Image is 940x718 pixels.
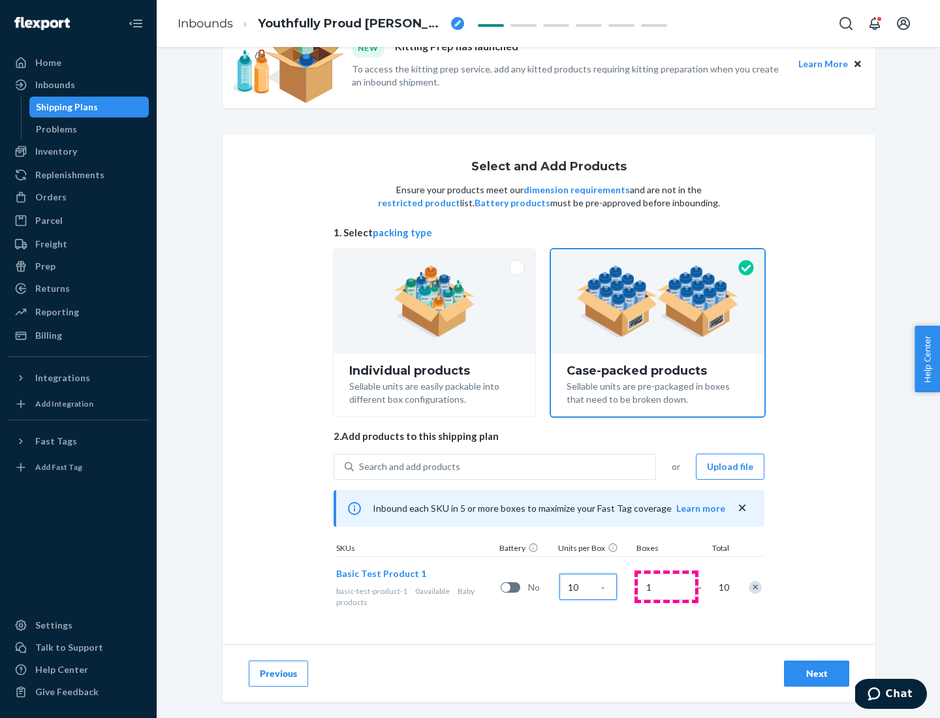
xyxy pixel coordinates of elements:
a: Help Center [8,659,149,680]
button: Close [851,57,865,71]
div: NEW [352,39,384,57]
button: Battery products [475,196,550,210]
button: Open Search Box [833,10,859,37]
button: Integrations [8,367,149,388]
div: Prep [35,260,55,273]
div: Next [795,667,838,680]
iframe: Opens a widget where you can chat to one of our agents [855,679,927,711]
div: Talk to Support [35,641,103,654]
button: packing type [373,226,432,240]
span: or [672,460,680,473]
p: Kitting Prep has launched [395,39,518,57]
div: Returns [35,282,70,295]
div: Battery [497,542,556,556]
button: Fast Tags [8,431,149,452]
div: Inbounds [35,78,75,91]
a: Inbounds [178,16,233,31]
div: Baby products [336,585,495,608]
a: Settings [8,615,149,636]
button: restricted product [378,196,460,210]
div: Orders [35,191,67,204]
div: SKUs [334,542,497,556]
span: 10 [716,581,729,594]
a: Inbounds [8,74,149,95]
div: Sellable units are pre-packaged in boxes that need to be broken down. [567,377,749,406]
div: Add Integration [35,398,93,409]
a: Prep [8,256,149,277]
button: Open account menu [890,10,916,37]
div: Shipping Plans [36,101,98,114]
span: Basic Test Product 1 [336,568,426,579]
a: Freight [8,234,149,255]
button: Help Center [915,326,940,392]
div: Reporting [35,305,79,319]
button: Upload file [696,454,764,480]
div: Sellable units are easily packable into different box configurations. [349,377,520,406]
input: Number of boxes [638,574,695,600]
img: case-pack.59cecea509d18c883b923b81aeac6d0b.png [576,266,739,337]
p: To access the kitting prep service, add any kitted products requiring kitting preparation when yo... [352,63,787,89]
a: Problems [29,119,149,140]
div: Total [699,542,732,556]
div: Fast Tags [35,435,77,448]
h1: Select and Add Products [471,161,627,174]
a: Orders [8,187,149,208]
span: 0 available [415,586,450,596]
div: Search and add products [359,460,460,473]
a: Billing [8,325,149,346]
p: Ensure your products meet our and are not in the list. must be pre-approved before inbounding. [377,183,721,210]
div: Units per Box [556,542,634,556]
button: close [736,501,749,515]
span: basic-test-product-1 [336,586,407,596]
span: 1. Select [334,226,764,240]
ol: breadcrumbs [167,5,475,43]
a: Returns [8,278,149,299]
a: Reporting [8,302,149,322]
span: Youthfully Proud Wren [258,16,446,33]
span: 2. Add products to this shipping plan [334,429,764,443]
a: Add Integration [8,394,149,414]
img: Flexport logo [14,17,70,30]
div: Boxes [634,542,699,556]
div: Individual products [349,364,520,377]
div: Replenishments [35,168,104,181]
div: Problems [36,123,77,136]
div: Inventory [35,145,77,158]
a: Home [8,52,149,73]
button: Next [784,661,849,687]
div: Settings [35,619,72,632]
div: Remove Item [749,581,762,594]
button: Previous [249,661,308,687]
div: Help Center [35,663,88,676]
div: Add Fast Tag [35,461,82,473]
span: No [528,581,554,594]
a: Inventory [8,141,149,162]
button: Close Navigation [123,10,149,37]
div: Billing [35,329,62,342]
div: Give Feedback [35,685,99,698]
a: Add Fast Tag [8,457,149,478]
button: Learn More [798,57,848,71]
div: Home [35,56,61,69]
button: Talk to Support [8,637,149,658]
button: Basic Test Product 1 [336,567,426,580]
span: = [697,581,710,594]
a: Parcel [8,210,149,231]
img: individual-pack.facf35554cb0f1810c75b2bd6df2d64e.png [394,266,475,337]
input: Case Quantity [559,574,617,600]
div: Freight [35,238,67,251]
button: Open notifications [862,10,888,37]
div: Case-packed products [567,364,749,377]
div: Inbound each SKU in 5 or more boxes to maximize your Fast Tag coverage [334,490,764,527]
button: Learn more [676,502,725,515]
button: Give Feedback [8,681,149,702]
a: Replenishments [8,164,149,185]
div: Integrations [35,371,90,384]
div: Parcel [35,214,63,227]
a: Shipping Plans [29,97,149,117]
button: dimension requirements [524,183,630,196]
